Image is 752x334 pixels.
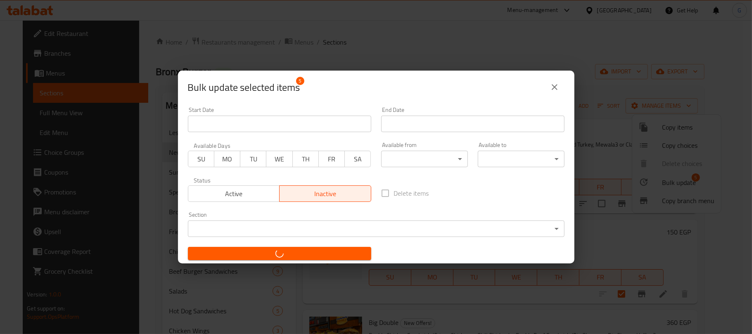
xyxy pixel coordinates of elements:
[322,153,342,165] span: FR
[188,151,214,167] button: SU
[188,185,280,202] button: Active
[344,151,371,167] button: SA
[240,151,266,167] button: TU
[214,151,240,167] button: MO
[394,188,429,198] span: Delete items
[218,153,237,165] span: MO
[292,151,319,167] button: TH
[188,81,300,94] span: Selected items count
[192,188,277,200] span: Active
[348,153,368,165] span: SA
[188,220,565,237] div: ​
[296,77,304,85] span: 5
[478,151,565,167] div: ​
[244,153,263,165] span: TU
[381,151,468,167] div: ​
[266,151,292,167] button: WE
[270,153,289,165] span: WE
[296,153,316,165] span: TH
[283,188,368,200] span: Inactive
[279,185,371,202] button: Inactive
[318,151,345,167] button: FR
[545,77,565,97] button: close
[192,153,211,165] span: SU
